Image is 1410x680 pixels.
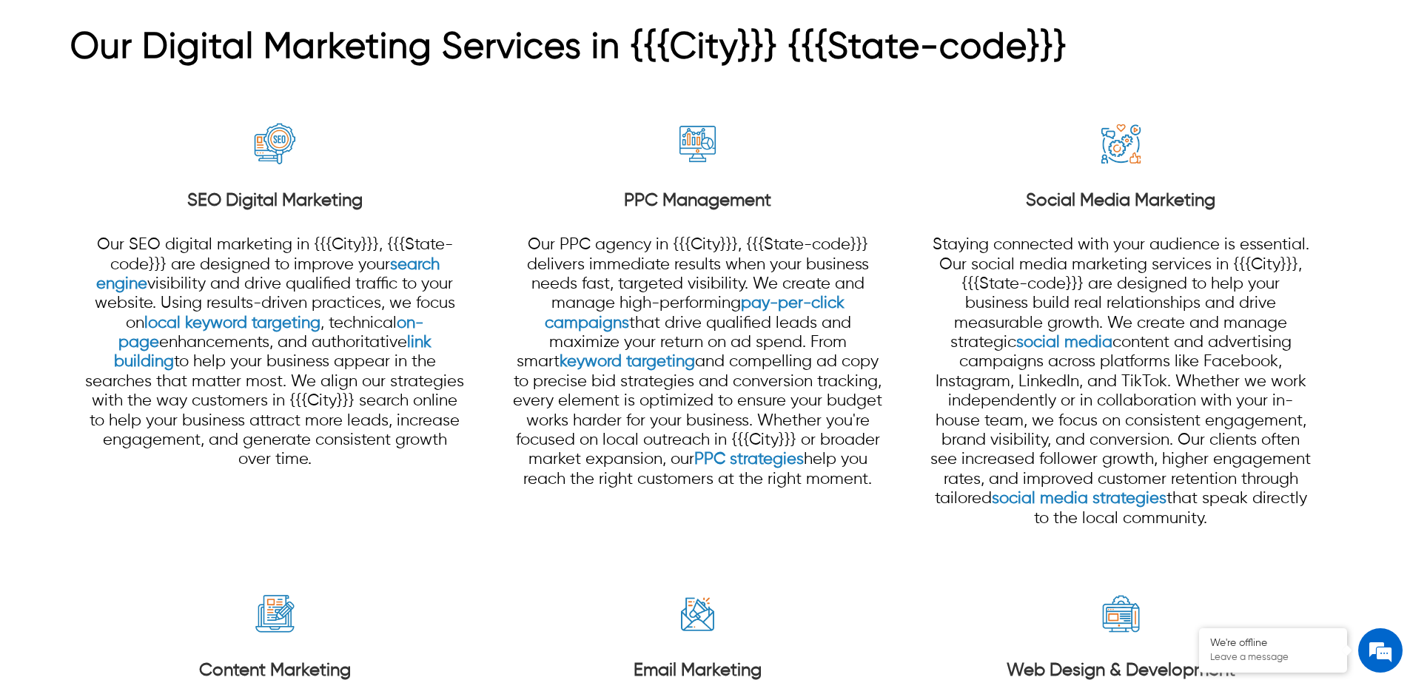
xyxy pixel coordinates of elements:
img: Content-Marketing-icon [247,586,303,642]
a: Social Media Marketing [1026,192,1215,209]
a: pay-per-click campaigns [545,295,845,331]
a: local keyword targeting [144,315,320,331]
p: Our SEO digital marketing in {{{City}}}, {{{State-code}}} are designed to improve your visibility... [84,235,465,470]
a: link building [114,334,432,370]
img: SEO-Digital-Marketing-icon [247,116,303,172]
a: PPC strategies [694,451,804,468]
a: Email Marketing [634,662,762,679]
p: Leave a message [1210,652,1336,664]
a: Content Marketing [199,662,351,679]
a: social media [1016,334,1112,351]
img: Web-Design-&-Development-icon [1093,586,1149,642]
a: Social-Media-Marketing-iconSocial Media MarketingStaying connected with your audience is essentia... [930,116,1311,545]
p: Our PPC agency in {{{City}}}, {{{State-code}}} delivers immediate results when your business need... [507,235,887,489]
a: keyword targeting [560,354,695,370]
a: social media strategies [992,491,1166,507]
img: PPC-Management-icon [670,116,725,172]
a: Web Design & Development [1007,662,1235,679]
div: We're offline [1210,637,1336,650]
img: Social-Media-Marketing-icon [1093,116,1149,172]
strong: Our Digital Marketing Services in {{{City}}} {{{State-code}}} [70,30,1067,66]
a: SEO-Digital-Marketing-iconSEO Digital MarketingOur SEO digital marketing in {{{City}}}, {{{State-... [84,116,465,486]
img: Email-Marketing-icon [670,586,725,642]
a: SEO Digital Marketing [187,192,363,209]
a: PPC Management [624,192,771,209]
p: Staying connected with your audience is essential. Our social media marketing services in {{{City... [930,235,1311,528]
a: PPC-Management-iconPPC ManagementOur PPC agency in {{{City}}}, {{{State-code}}} delivers immediat... [507,116,887,505]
